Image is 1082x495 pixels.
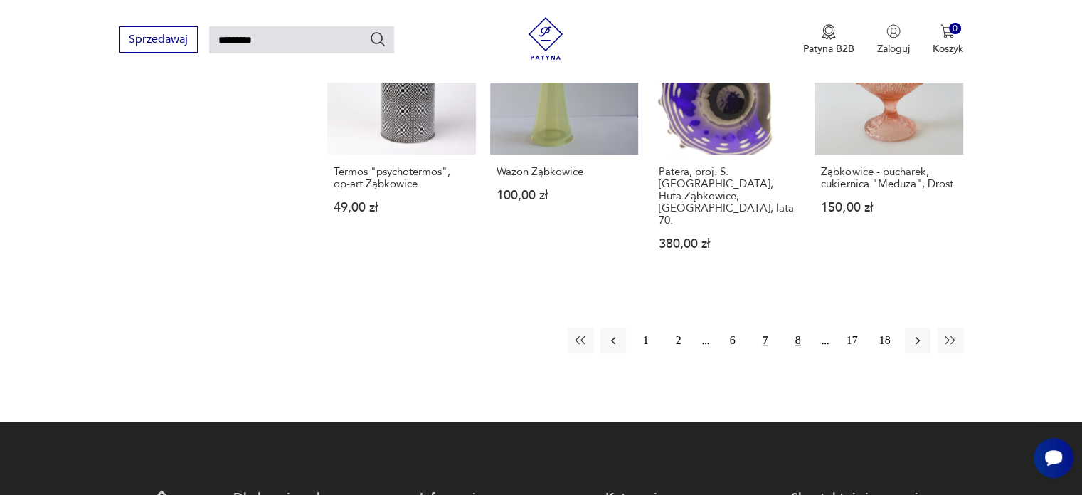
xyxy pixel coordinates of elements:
[785,328,811,353] button: 8
[327,6,475,278] a: Termos "psychotermos", op-art ZąbkowiceTermos "psychotermos", op-art Ząbkowice49,00 zł
[369,31,386,48] button: Szukaj
[803,24,854,56] button: Patyna B2B
[949,23,961,35] div: 0
[872,328,898,353] button: 18
[497,166,632,178] h3: Wazon Ząbkowice
[886,24,901,38] img: Ikonka użytkownika
[815,6,962,278] a: KlasykZąbkowice - pucharek, cukiernica "Meduza", DrostZąbkowice - pucharek, cukiernica "Meduza", ...
[821,202,956,214] p: 150,00 zł
[803,24,854,56] a: Ikona medaluPatyna B2B
[652,6,800,278] a: KlasykPatera, proj. S. Macha, Huta Ząbkowice, Polska, lata 70.Patera, proj. S. [GEOGRAPHIC_DATA],...
[334,202,469,214] p: 49,00 zł
[720,328,746,353] button: 6
[753,328,778,353] button: 7
[497,189,632,202] p: 100,00 zł
[933,24,963,56] button: 0Koszyk
[659,166,794,226] h3: Patera, proj. S. [GEOGRAPHIC_DATA], Huta Ząbkowice, [GEOGRAPHIC_DATA], lata 70.
[490,6,638,278] a: Wazon ZąbkowiceWazon Ząbkowice100,00 zł
[803,42,854,56] p: Patyna B2B
[933,42,963,56] p: Koszyk
[1034,438,1073,478] iframe: Smartsupp widget button
[119,36,198,46] a: Sprzedawaj
[633,328,659,353] button: 1
[822,24,836,40] img: Ikona medalu
[839,328,865,353] button: 17
[119,26,198,53] button: Sprzedawaj
[877,24,910,56] button: Zaloguj
[940,24,955,38] img: Ikona koszyka
[524,17,567,60] img: Patyna - sklep z meblami i dekoracjami vintage
[334,166,469,190] h3: Termos "psychotermos", op-art Ząbkowice
[877,42,910,56] p: Zaloguj
[659,238,794,250] p: 380,00 zł
[666,328,691,353] button: 2
[821,166,956,190] h3: Ząbkowice - pucharek, cukiernica "Meduza", Drost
